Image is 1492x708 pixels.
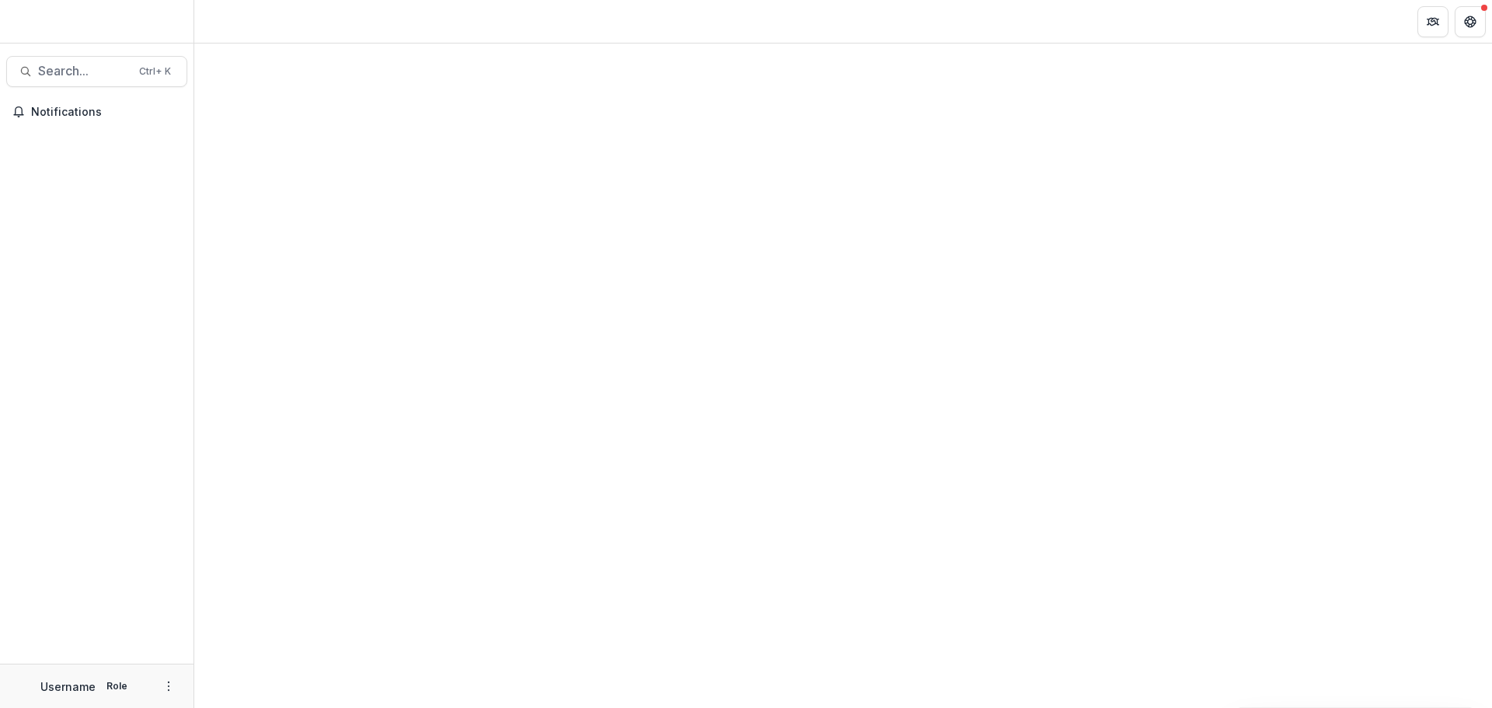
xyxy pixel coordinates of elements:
button: Get Help [1455,6,1486,37]
p: Role [102,679,132,693]
div: Ctrl + K [136,63,174,80]
button: More [159,677,178,696]
button: Search... [6,56,187,87]
span: Notifications [31,106,181,119]
p: Username [40,678,96,695]
span: Search... [38,64,130,78]
button: Notifications [6,99,187,124]
button: Partners [1417,6,1448,37]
